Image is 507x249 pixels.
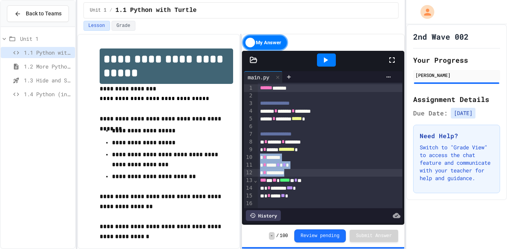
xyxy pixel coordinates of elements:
span: 1.1 Python with Turtle [24,48,72,57]
span: Submit Answer [356,233,392,239]
span: Unit 1 [20,35,72,43]
div: 17 [244,207,253,215]
div: main.py [244,71,283,83]
div: [PERSON_NAME] [415,72,498,79]
h1: 2nd Wave 002 [413,31,469,42]
h3: Need Help? [420,131,494,140]
span: Unit 1 [90,7,107,13]
div: 5 [244,115,253,123]
span: - [269,232,275,240]
div: 6 [244,123,253,130]
span: 1.3 Hide and Seek [24,76,72,84]
span: Fold line [253,177,257,183]
div: 10 [244,154,253,161]
div: 13 [244,177,253,184]
span: / [110,7,112,13]
div: My Account [412,3,436,21]
span: 1.4 Python (in Groups) [24,90,72,98]
div: 15 [244,192,253,200]
div: 7 [244,130,253,138]
span: 1.2 More Python (using Turtle) [24,62,72,70]
span: 100 [280,233,288,239]
button: Review pending [294,229,346,242]
span: / [276,233,279,239]
div: History [246,210,281,221]
div: 11 [244,161,253,169]
div: 12 [244,169,253,177]
div: main.py [244,73,273,81]
h2: Assignment Details [413,94,500,105]
span: Due Date: [413,109,448,118]
div: 9 [244,146,253,154]
span: 1.1 Python with Turtle [115,6,197,15]
button: Back to Teams [7,5,69,22]
div: 1 [244,84,253,92]
div: 2 [244,92,253,100]
div: 16 [244,200,253,207]
span: [DATE] [451,108,475,119]
span: Back to Teams [26,10,62,18]
button: Lesson [83,21,110,31]
div: 8 [244,138,253,146]
h2: Your Progress [413,55,500,65]
div: 4 [244,107,253,115]
div: 14 [244,184,253,192]
button: Submit Answer [350,230,398,242]
div: 3 [244,100,253,107]
p: Switch to "Grade View" to access the chat feature and communicate with your teacher for help and ... [420,144,494,182]
button: Grade [112,21,135,31]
